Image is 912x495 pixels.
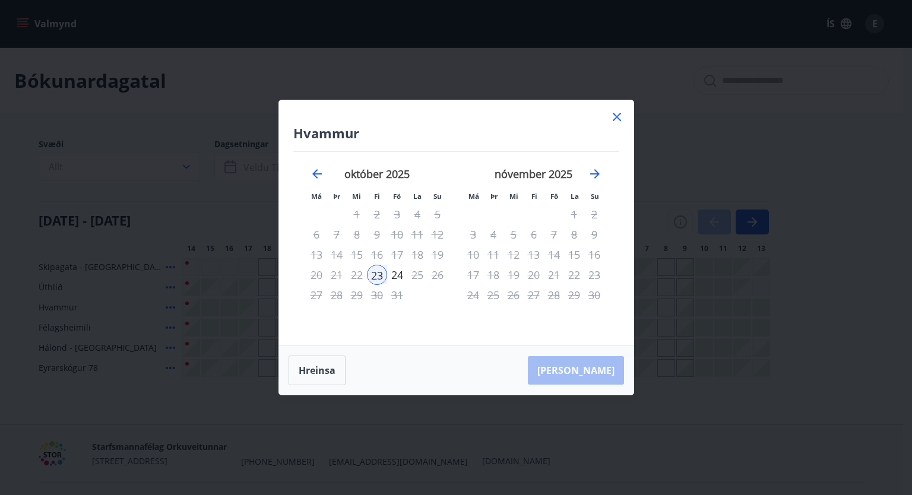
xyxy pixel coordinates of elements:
[327,285,347,305] td: Not available. þriðjudagur, 28. október 2025
[544,245,564,265] div: Aðeins útritun í boði
[544,265,564,285] td: Not available. föstudagur, 21. nóvember 2025
[347,285,367,305] td: Not available. miðvikudagur, 29. október 2025
[347,265,367,285] td: Not available. miðvikudagur, 22. október 2025
[591,192,599,201] small: Su
[503,265,524,285] td: Not available. miðvikudagur, 19. nóvember 2025
[584,245,604,265] td: Not available. sunnudagur, 16. nóvember 2025
[387,245,407,265] td: Not available. föstudagur, 17. október 2025
[387,285,407,305] td: Not available. föstudagur, 31. október 2025
[306,285,327,305] td: Not available. mánudagur, 27. október 2025
[524,285,544,305] td: Not available. fimmtudagur, 27. nóvember 2025
[407,204,427,224] td: Not available. laugardagur, 4. október 2025
[293,124,619,142] h4: Hvammur
[387,204,407,224] td: Not available. föstudagur, 3. október 2025
[427,204,448,224] td: Not available. sunnudagur, 5. október 2025
[311,192,322,201] small: Má
[544,224,564,245] td: Not available. föstudagur, 7. nóvember 2025
[544,224,564,245] div: Aðeins útritun í boði
[463,245,483,265] td: Not available. mánudagur, 10. nóvember 2025
[564,224,584,245] td: Not available. laugardagur, 8. nóvember 2025
[433,192,442,201] small: Su
[564,245,584,265] td: Not available. laugardagur, 15. nóvember 2025
[327,265,347,285] td: Not available. þriðjudagur, 21. október 2025
[490,192,498,201] small: Þr
[393,192,401,201] small: Fö
[531,192,537,201] small: Fi
[347,204,367,224] td: Not available. miðvikudagur, 1. október 2025
[544,285,564,305] td: Not available. föstudagur, 28. nóvember 2025
[413,192,422,201] small: La
[344,167,410,181] strong: október 2025
[327,224,347,245] td: Not available. þriðjudagur, 7. október 2025
[407,245,427,265] td: Not available. laugardagur, 18. október 2025
[367,265,387,285] td: Selected as start date. fimmtudagur, 23. október 2025
[367,265,387,285] div: 23
[367,285,387,305] div: Aðeins útritun í boði
[387,265,407,285] td: Choose föstudagur, 24. október 2025 as your check-out date. It’s available.
[306,265,327,285] td: Not available. mánudagur, 20. október 2025
[367,204,387,224] td: Not available. fimmtudagur, 2. október 2025
[407,265,427,285] td: Not available. laugardagur, 25. október 2025
[327,245,347,265] td: Not available. þriðjudagur, 14. október 2025
[544,245,564,265] td: Not available. föstudagur, 14. nóvember 2025
[310,167,324,181] div: Move backward to switch to the previous month.
[387,224,407,245] td: Not available. föstudagur, 10. október 2025
[367,285,387,305] td: Not available. fimmtudagur, 30. október 2025
[352,192,361,201] small: Mi
[427,265,448,285] td: Not available. sunnudagur, 26. október 2025
[387,265,407,285] div: Aðeins útritun í boði
[333,192,340,201] small: Þr
[524,224,544,245] td: Not available. fimmtudagur, 6. nóvember 2025
[463,285,483,305] td: Not available. mánudagur, 24. nóvember 2025
[367,224,387,245] td: Not available. fimmtudagur, 9. október 2025
[289,356,346,385] button: Hreinsa
[571,192,579,201] small: La
[503,245,524,265] td: Not available. miðvikudagur, 12. nóvember 2025
[584,204,604,224] td: Not available. sunnudagur, 2. nóvember 2025
[584,265,604,285] td: Not available. sunnudagur, 23. nóvember 2025
[407,224,427,245] td: Not available. laugardagur, 11. október 2025
[550,192,558,201] small: Fö
[483,265,503,285] td: Not available. þriðjudagur, 18. nóvember 2025
[463,265,483,285] td: Not available. mánudagur, 17. nóvember 2025
[374,192,380,201] small: Fi
[306,245,327,265] td: Not available. mánudagur, 13. október 2025
[503,224,524,245] td: Not available. miðvikudagur, 5. nóvember 2025
[347,245,367,265] td: Not available. miðvikudagur, 15. október 2025
[544,265,564,285] div: Aðeins útritun í boði
[463,224,483,245] td: Not available. mánudagur, 3. nóvember 2025
[367,245,387,265] td: Not available. fimmtudagur, 16. október 2025
[544,285,564,305] div: Aðeins útritun í boði
[483,224,503,245] td: Not available. þriðjudagur, 4. nóvember 2025
[427,245,448,265] td: Not available. sunnudagur, 19. október 2025
[387,245,407,265] div: Aðeins útritun í boði
[509,192,518,201] small: Mi
[293,152,619,331] div: Calendar
[584,224,604,245] td: Not available. sunnudagur, 9. nóvember 2025
[495,167,572,181] strong: nóvember 2025
[584,285,604,305] td: Not available. sunnudagur, 30. nóvember 2025
[564,265,584,285] td: Not available. laugardagur, 22. nóvember 2025
[483,285,503,305] td: Not available. þriðjudagur, 25. nóvember 2025
[564,285,584,305] td: Not available. laugardagur, 29. nóvember 2025
[306,224,327,245] td: Not available. mánudagur, 6. október 2025
[483,245,503,265] td: Not available. þriðjudagur, 11. nóvember 2025
[524,265,544,285] td: Not available. fimmtudagur, 20. nóvember 2025
[564,204,584,224] td: Not available. laugardagur, 1. nóvember 2025
[524,245,544,265] td: Not available. fimmtudagur, 13. nóvember 2025
[468,192,479,201] small: Má
[347,224,367,245] td: Not available. miðvikudagur, 8. október 2025
[427,224,448,245] td: Not available. sunnudagur, 12. október 2025
[503,285,524,305] td: Not available. miðvikudagur, 26. nóvember 2025
[588,167,602,181] div: Move forward to switch to the next month.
